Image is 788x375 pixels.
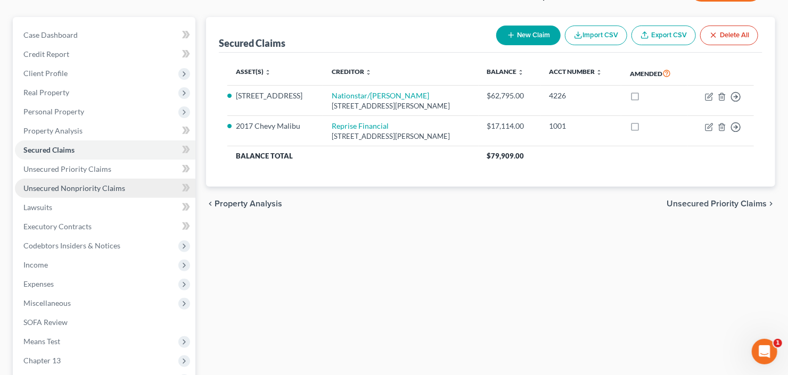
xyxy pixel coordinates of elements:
span: Chapter 13 [23,356,61,365]
div: 1001 [549,121,613,131]
li: 2017 Chevy Malibu [236,121,315,131]
a: Executory Contracts [15,217,195,236]
a: Unsecured Priority Claims [15,160,195,179]
div: 4226 [549,90,613,101]
div: Secured Claims [219,37,285,49]
span: Unsecured Nonpriority Claims [23,184,125,193]
button: chevron_left Property Analysis [206,199,282,208]
i: unfold_more [265,69,271,76]
a: Export CSV [631,26,696,45]
span: 1 [774,339,782,347]
span: Miscellaneous [23,298,71,307]
div: [STREET_ADDRESS][PERSON_NAME] [332,101,470,111]
span: SOFA Review [23,318,68,327]
span: Unsecured Priority Claims [667,199,767,208]
button: New Claim [496,26,561,45]
a: Credit Report [15,45,195,64]
span: Property Analysis [215,199,282,208]
a: Nationstar/[PERSON_NAME] [332,91,429,100]
a: SOFA Review [15,313,195,332]
a: Creditor unfold_more [332,68,372,76]
a: Unsecured Nonpriority Claims [15,179,195,198]
a: Acct Number unfold_more [549,68,603,76]
i: chevron_right [767,199,775,208]
li: [STREET_ADDRESS] [236,90,315,101]
a: Asset(s) unfold_more [236,68,271,76]
span: Executory Contracts [23,222,92,231]
iframe: Intercom live chat [752,339,777,364]
i: chevron_left [206,199,215,208]
div: $17,114.00 [487,121,532,131]
i: unfold_more [365,69,372,76]
span: $79,909.00 [487,152,524,160]
div: $62,795.00 [487,90,532,101]
span: Real Property [23,88,69,97]
span: Case Dashboard [23,30,78,39]
span: Personal Property [23,107,84,116]
span: Income [23,260,48,269]
span: Lawsuits [23,203,52,212]
a: Balance unfold_more [487,68,524,76]
button: Import CSV [565,26,627,45]
span: Means Test [23,337,60,346]
button: Unsecured Priority Claims chevron_right [667,199,775,208]
span: Expenses [23,279,54,288]
a: Secured Claims [15,140,195,160]
span: Property Analysis [23,126,83,135]
th: Balance Total [227,146,479,165]
span: Secured Claims [23,145,75,154]
a: Case Dashboard [15,26,195,45]
div: [STREET_ADDRESS][PERSON_NAME] [332,131,470,141]
th: Amended [621,61,688,86]
i: unfold_more [518,69,524,76]
a: Property Analysis [15,121,195,140]
span: Codebtors Insiders & Notices [23,241,120,250]
span: Credit Report [23,49,69,59]
span: Unsecured Priority Claims [23,164,111,173]
a: Lawsuits [15,198,195,217]
span: Client Profile [23,69,68,78]
button: Delete All [700,26,758,45]
a: Reprise Financial [332,121,389,130]
i: unfold_more [596,69,603,76]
